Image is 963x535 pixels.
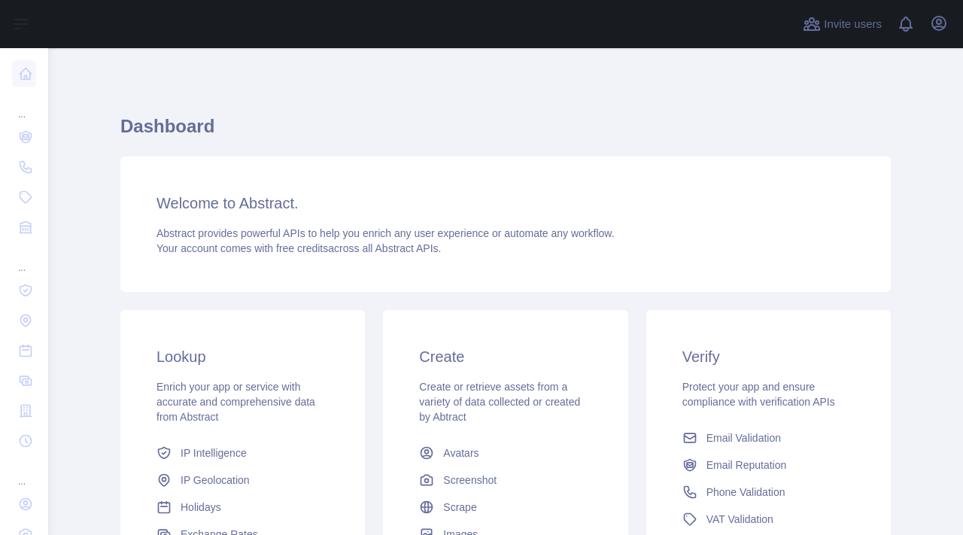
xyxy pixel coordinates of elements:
[706,430,781,445] span: Email Validation
[156,242,441,254] span: Your account comes with across all Abstract APIs.
[682,381,835,408] span: Protect your app and ensure compliance with verification APIs
[181,500,221,515] span: Holidays
[419,381,580,423] span: Create or retrieve assets from a variety of data collected or created by Abtract
[150,467,335,494] a: IP Geolocation
[156,381,315,423] span: Enrich your app or service with accurate and comprehensive data from Abstract
[156,346,329,367] h3: Lookup
[706,457,787,473] span: Email Reputation
[413,467,597,494] a: Screenshot
[682,346,855,367] h3: Verify
[150,494,335,521] a: Holidays
[443,500,476,515] span: Scrape
[676,424,861,451] a: Email Validation
[413,439,597,467] a: Avatars
[120,114,891,150] h1: Dashboard
[12,90,36,120] div: ...
[12,457,36,488] div: ...
[156,193,855,214] h3: Welcome to Abstract.
[419,346,591,367] h3: Create
[276,242,328,254] span: free credits
[824,16,882,33] span: Invite users
[150,439,335,467] a: IP Intelligence
[443,473,497,488] span: Screenshot
[181,473,250,488] span: IP Geolocation
[156,227,615,239] span: Abstract provides powerful APIs to help you enrich any user experience or automate any workflow.
[676,451,861,479] a: Email Reputation
[676,506,861,533] a: VAT Validation
[181,445,247,461] span: IP Intelligence
[443,445,478,461] span: Avatars
[676,479,861,506] a: Phone Validation
[413,494,597,521] a: Scrape
[12,244,36,274] div: ...
[706,485,785,500] span: Phone Validation
[706,512,773,527] span: VAT Validation
[800,12,885,36] button: Invite users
